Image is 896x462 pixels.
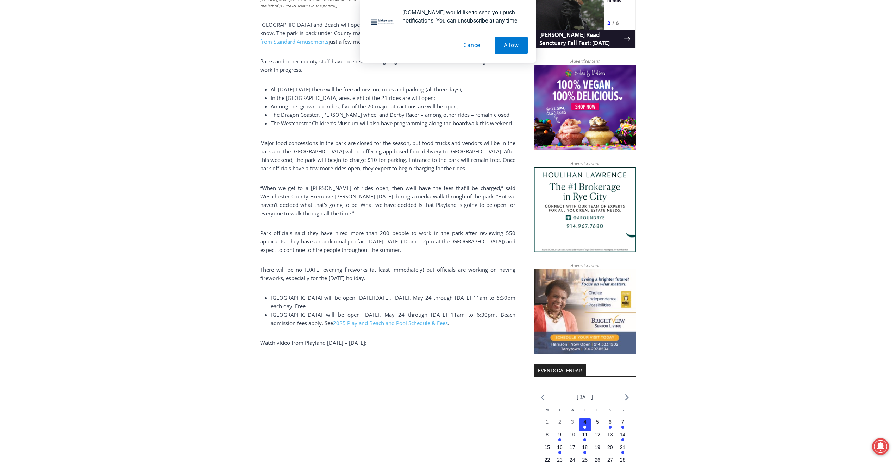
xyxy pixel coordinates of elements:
button: 3 [566,418,579,431]
div: Friday [591,407,604,418]
em: Has events [583,451,586,454]
em: Has events [583,438,586,441]
button: 7 Has events [616,418,629,431]
span: Major food concessions in the park are closed for the season, but food trucks and vendors will be... [260,139,515,172]
span: S [621,408,624,412]
img: notification icon [369,8,397,37]
span: F [596,408,599,412]
li: [DATE] [577,392,593,402]
div: Thursday [579,407,591,418]
a: Previous month [541,394,545,401]
time: 18 [582,444,588,450]
time: 6 [609,419,612,425]
time: 10 [570,432,575,437]
button: Cancel [455,37,491,54]
span: W [571,408,574,412]
div: Tuesday [553,407,566,418]
button: Allow [495,37,528,54]
button: 19 [591,444,604,456]
button: 10 [566,431,579,444]
time: 17 [570,444,575,450]
time: 7 [621,419,624,425]
div: Birds of Prey: Falcon and hawk demos [74,21,98,58]
time: 8 [546,432,549,437]
div: Monday [541,407,553,418]
time: 11 [582,432,588,437]
div: Saturday [604,407,616,418]
div: Sunday [616,407,629,418]
time: 19 [595,444,600,450]
button: 20 [604,444,616,456]
time: 21 [620,444,626,450]
em: Has events [621,451,624,454]
img: Brightview Senior Living [534,269,636,354]
button: 15 [541,444,553,456]
time: 15 [544,444,550,450]
button: 17 [566,444,579,456]
div: 6 [82,59,85,67]
button: 5 [591,418,604,431]
time: 2 [558,419,561,425]
span: Park officials said they have hired more than 200 people to work in the park after reviewing 550 ... [260,229,515,253]
time: 14 [620,432,626,437]
button: 6 Has events [604,418,616,431]
span: . [448,319,449,327]
span: There will be no [DATE] evening fireworks (at least immediately) but officials are working on hav... [260,266,515,281]
span: S [609,408,611,412]
button: 8 [541,431,553,444]
div: "[PERSON_NAME] and I covered the [DATE] Parade, which was a really eye opening experience as I ha... [178,0,333,68]
span: The Westchester Children’s Museum will also have programming along the boardwalk this weekend. [271,120,513,127]
em: Has events [609,426,612,429]
span: [GEOGRAPHIC_DATA] will be open [DATE], May 24 through [DATE] 11am to 6:30pm. Beach admission fees... [271,311,515,327]
button: 14 Has events [616,431,629,444]
span: Among the “grown up” rides, five of the 20 major attractions are will be open; [271,103,458,110]
em: Has events [621,426,624,429]
div: [DOMAIN_NAME] would like to send you push notifications. You can unsubscribe at any time. [397,8,528,25]
em: Has events [558,438,561,441]
h2: Events Calendar [534,364,586,376]
span: [GEOGRAPHIC_DATA] will be open [DATE][DATE], [DATE], May 24 through [DATE] 11am to 6:30pm each da... [271,294,515,310]
time: 9 [558,432,561,437]
div: Wednesday [566,407,579,418]
time: 16 [557,444,563,450]
time: 12 [595,432,600,437]
span: The Dragon Coaster, [PERSON_NAME] wheel and Derby Racer – among other rides – remain closed. [271,111,511,118]
button: 11 Has events [579,431,591,444]
time: 13 [607,432,613,437]
img: Baked by Melissa [534,65,636,150]
button: 9 Has events [553,431,566,444]
span: In the [GEOGRAPHIC_DATA] area, eight of the 21 rides are will open; [271,94,435,101]
span: Advertisement [563,160,606,167]
span: “When we get to a [PERSON_NAME] of rides open, then we’ll have the fees that’ll be charged,” said... [260,184,515,217]
span: Intern @ [DOMAIN_NAME] [184,70,326,86]
em: Has events [583,426,586,429]
time: 5 [596,419,599,425]
button: 18 Has events [579,444,591,456]
button: 2 [553,418,566,431]
time: 20 [607,444,613,450]
time: 1 [546,419,549,425]
time: 4 [583,419,586,425]
a: [PERSON_NAME] Read Sanctuary Fall Fest: [DATE] [0,70,102,88]
span: T [559,408,561,412]
time: 3 [571,419,574,425]
button: 13 [604,431,616,444]
a: 2025 Playland Beach and Pool Schedule & Fees [333,319,448,327]
a: Intern @ [DOMAIN_NAME] [169,68,341,88]
span: Parks and other county staff have been scrambling to get rides and concessions in working order. ... [260,58,515,73]
span: Advertisement [563,262,606,269]
span: T [584,408,586,412]
h4: [PERSON_NAME] Read Sanctuary Fall Fest: [DATE] [6,71,90,87]
div: / [79,59,80,67]
button: 12 [591,431,604,444]
button: 21 Has events [616,444,629,456]
img: Houlihan Lawrence The #1 Brokerage in Rye City [534,167,636,252]
em: Has events [621,438,624,441]
button: 1 [541,418,553,431]
span: M [546,408,549,412]
em: Has events [558,451,561,454]
div: 2 [74,59,77,67]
